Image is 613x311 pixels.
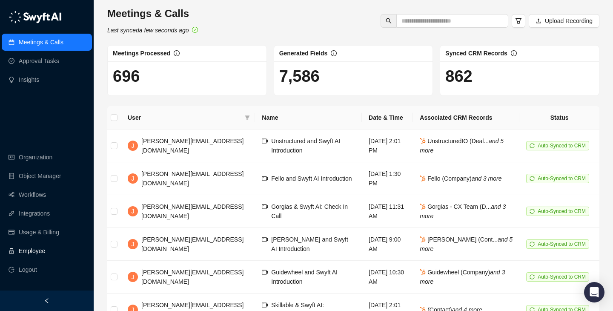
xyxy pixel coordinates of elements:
[262,138,268,144] span: video-camera
[141,203,243,219] span: [PERSON_NAME][EMAIL_ADDRESS][DOMAIN_NAME]
[19,186,46,203] a: Workflows
[132,207,135,216] span: J
[386,18,392,24] span: search
[362,106,413,130] th: Date & Time
[545,16,593,26] span: Upload Recording
[420,203,506,219] span: Gorgias - CX Team (D...
[113,66,261,86] h1: 696
[420,138,504,154] span: UnstructuredIO (Deal...
[245,115,250,120] span: filter
[530,176,535,181] span: sync
[132,141,135,150] span: J
[107,27,189,34] i: Last synced a few seconds ago
[445,66,594,86] h1: 862
[141,170,243,187] span: [PERSON_NAME][EMAIL_ADDRESS][DOMAIN_NAME]
[538,241,586,247] span: Auto-Synced to CRM
[420,236,513,252] span: [PERSON_NAME] (Cont...
[511,50,517,56] span: info-circle
[9,11,62,23] img: logo-05li4sbe.png
[19,34,63,51] a: Meetings & Calls
[19,261,37,278] span: Logout
[538,143,586,149] span: Auto-Synced to CRM
[530,143,535,148] span: sync
[19,242,45,259] a: Employee
[262,302,268,308] span: video-camera
[530,209,535,214] span: sync
[472,175,502,182] i: and 3 more
[19,149,52,166] a: Organization
[271,175,352,182] span: Fello and Swyft AI Introduction
[519,106,599,130] th: Status
[515,17,522,24] span: filter
[413,106,519,130] th: Associated CRM Records
[584,282,604,302] div: Open Intercom Messenger
[445,50,507,57] span: Synced CRM Records
[19,167,61,184] a: Object Manager
[530,242,535,247] span: sync
[420,175,501,182] span: Fello (Company)
[538,208,586,214] span: Auto-Synced to CRM
[262,204,268,210] span: video-camera
[271,138,340,154] span: Unstructured and Swyft AI Introduction
[141,236,243,252] span: [PERSON_NAME][EMAIL_ADDRESS][DOMAIN_NAME]
[279,50,328,57] span: Generated Fields
[243,111,252,124] span: filter
[538,176,586,181] span: Auto-Synced to CRM
[271,269,338,285] span: Guidewheel and Swyft AI Introduction
[19,52,59,69] a: Approval Tasks
[331,50,337,56] span: info-circle
[420,236,513,252] i: and 5 more
[262,236,268,242] span: video-camera
[255,106,362,130] th: Name
[262,176,268,181] span: video-camera
[192,27,198,33] span: check-circle
[19,71,39,88] a: Insights
[271,236,348,252] span: [PERSON_NAME] and Swyft AI Introduction
[420,269,505,285] span: Guidewheel (Company)
[362,130,413,162] td: [DATE] 2:01 PM
[132,272,135,282] span: J
[530,274,535,279] span: sync
[362,228,413,261] td: [DATE] 9:00 AM
[9,267,14,273] span: logout
[19,224,59,241] a: Usage & Billing
[538,274,586,280] span: Auto-Synced to CRM
[44,298,50,304] span: left
[262,269,268,275] span: video-camera
[279,66,428,86] h1: 7,586
[132,174,135,183] span: J
[420,203,506,219] i: and 3 more
[132,239,135,249] span: J
[362,195,413,228] td: [DATE] 11:31 AM
[529,14,599,28] button: Upload Recording
[362,162,413,195] td: [DATE] 1:30 PM
[141,138,243,154] span: [PERSON_NAME][EMAIL_ADDRESS][DOMAIN_NAME]
[141,269,243,285] span: [PERSON_NAME][EMAIL_ADDRESS][DOMAIN_NAME]
[420,138,504,154] i: and 5 more
[271,203,348,219] span: Gorgias & Swyft AI: Check In Call
[113,50,170,57] span: Meetings Processed
[128,113,241,122] span: User
[420,269,505,285] i: and 3 more
[362,261,413,294] td: [DATE] 10:30 AM
[174,50,180,56] span: info-circle
[536,18,541,24] span: upload
[19,205,50,222] a: Integrations
[107,7,198,20] h3: Meetings & Calls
